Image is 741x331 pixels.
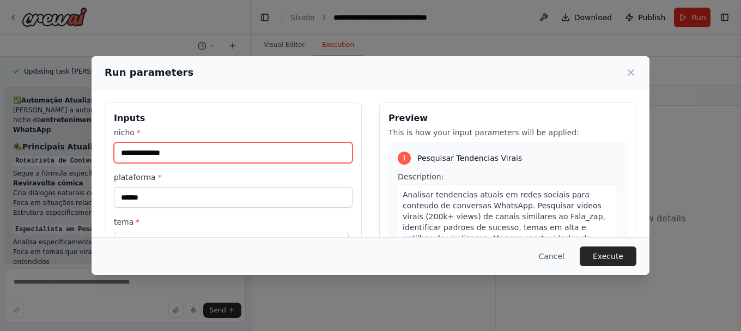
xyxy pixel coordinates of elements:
label: plataforma [114,172,353,183]
button: Cancel [530,246,573,266]
p: This is how your input parameters will be applied: [388,127,627,138]
label: tema [114,216,353,227]
h3: Preview [388,112,627,125]
label: nicho [114,127,353,138]
span: Description: [398,172,444,181]
span: Pesquisar Tendencias Virais [417,153,522,164]
span: Analisar tendencias atuais em redes sociais para conteudo de conversas WhatsApp. Pesquisar videos... [403,190,605,254]
h3: Inputs [114,112,353,125]
h2: Run parameters [105,65,193,80]
button: Execute [580,246,636,266]
div: 1 [398,152,411,165]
